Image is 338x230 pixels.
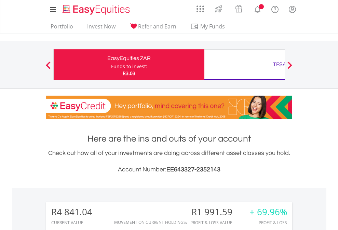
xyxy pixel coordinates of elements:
img: EasyCredit Promotion Banner [46,96,292,119]
button: Previous [41,65,55,72]
div: Profit & Loss Value [190,220,241,225]
img: grid-menu-icon.svg [197,5,204,13]
a: Refer and Earn [127,23,179,34]
span: Refer and Earn [138,23,176,30]
a: AppsGrid [192,2,208,13]
div: Funds to invest: [111,63,147,70]
a: FAQ's and Support [266,2,284,15]
a: Home page [60,2,133,15]
div: R1 991.59 [190,207,241,217]
div: Movement on Current Holdings: [114,220,187,225]
span: My Funds [190,22,235,31]
img: vouchers-v2.svg [233,3,244,14]
div: EasyEquities ZAR [58,53,200,63]
img: thrive-v2.svg [213,3,224,14]
div: Check out how all of your investments are doing across different asset classes you hold. [46,148,292,174]
button: Next [283,65,297,72]
a: My Profile [284,2,301,17]
a: Portfolio [48,23,76,34]
div: CURRENT VALUE [51,220,92,225]
div: R4 841.04 [51,207,92,217]
a: Invest Now [84,23,118,34]
a: Vouchers [229,2,249,14]
span: R3.03 [123,70,135,76]
a: Notifications [249,2,266,15]
div: + 69.96% [249,207,287,217]
h3: Account Number: [46,165,292,174]
span: EE643327-2352143 [166,166,220,173]
div: Profit & Loss [249,220,287,225]
img: EasyEquities_Logo.png [61,4,133,15]
h1: Here are the ins and outs of your account [46,133,292,145]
